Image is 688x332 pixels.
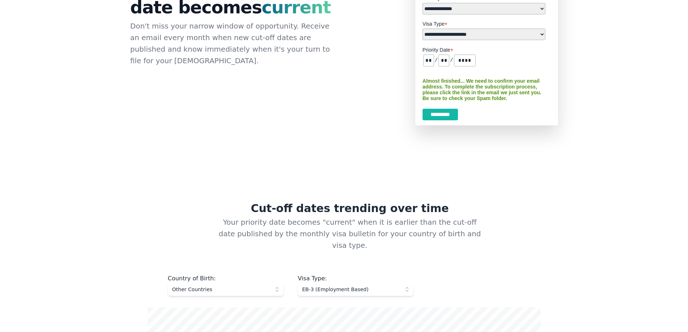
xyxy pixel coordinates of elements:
label: Visa Type [423,19,545,27]
div: Country of Birth : [168,274,284,283]
p: Your priority date becomes "current" when it is earlier than the cut-off date published by the mo... [205,216,483,274]
span: EB-3 (Employment Based) [302,286,399,293]
span: Other Countries [172,286,269,293]
button: EB-3 (Employment Based) [298,283,414,296]
div: Visa Type : [298,274,414,283]
label: Priority Date [423,45,551,53]
h2: Cut-off dates trending over time [148,202,541,216]
pre: / [450,57,453,63]
p: Don't miss your narrow window of opportunity. Receive an email every month when new cut-off dates... [130,20,338,66]
pre: / [435,57,438,63]
button: Other Countries [168,283,284,296]
div: Almost finished... We need to confirm your email address. To complete the subscription process, p... [423,78,551,104]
